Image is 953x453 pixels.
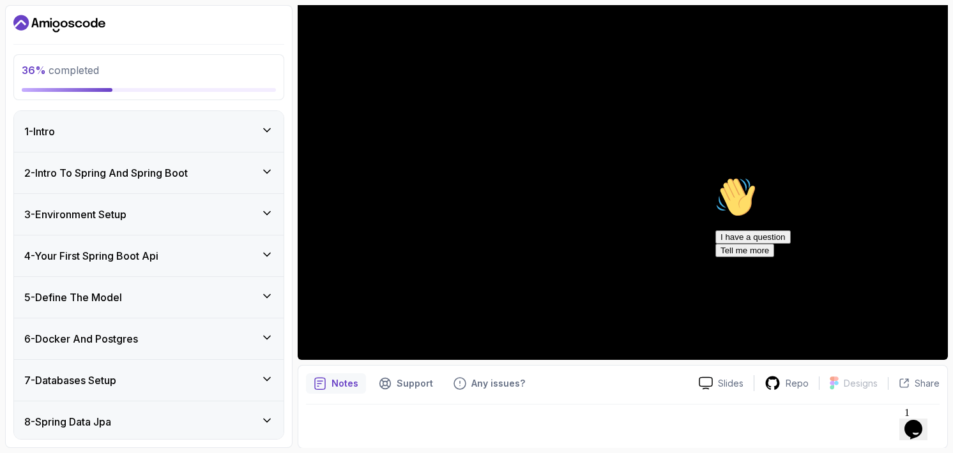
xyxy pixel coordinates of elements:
[22,64,46,77] span: 36 %
[14,360,284,401] button: 7-Databases Setup
[24,124,55,139] h3: 1 - Intro
[397,377,433,390] p: Support
[5,38,126,48] span: Hi! How can we help?
[24,373,116,388] h3: 7 - Databases Setup
[5,5,46,46] img: :wave:
[14,318,284,359] button: 6-Docker And Postgres
[689,376,754,390] a: Slides
[371,373,441,394] button: Support button
[332,377,358,390] p: Notes
[471,377,525,390] p: Any issues?
[899,402,940,440] iframe: chat widget
[14,152,284,193] button: 2-Intro To Spring And Spring Boot
[24,290,122,305] h3: 5 - Define The Model
[306,373,366,394] button: notes button
[446,373,533,394] button: Feedback button
[24,248,158,264] h3: 4 - Your First Spring Boot Api
[24,331,138,346] h3: 6 - Docker And Postgres
[14,277,284,318] button: 5-Define The Model
[13,13,105,34] a: Dashboard
[24,207,126,222] h3: 3 - Environment Setup
[14,235,284,276] button: 4-Your First Spring Boot Api
[24,414,111,429] h3: 8 - Spring Data Jpa
[14,401,284,442] button: 8-Spring Data Jpa
[710,172,940,396] iframe: chat widget
[5,59,80,72] button: I have a question
[5,72,64,85] button: Tell me more
[14,111,284,152] button: 1-Intro
[14,194,284,235] button: 3-Environment Setup
[5,5,235,85] div: 👋Hi! How can we help?I have a questionTell me more
[22,64,99,77] span: completed
[24,165,188,181] h3: 2 - Intro To Spring And Spring Boot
